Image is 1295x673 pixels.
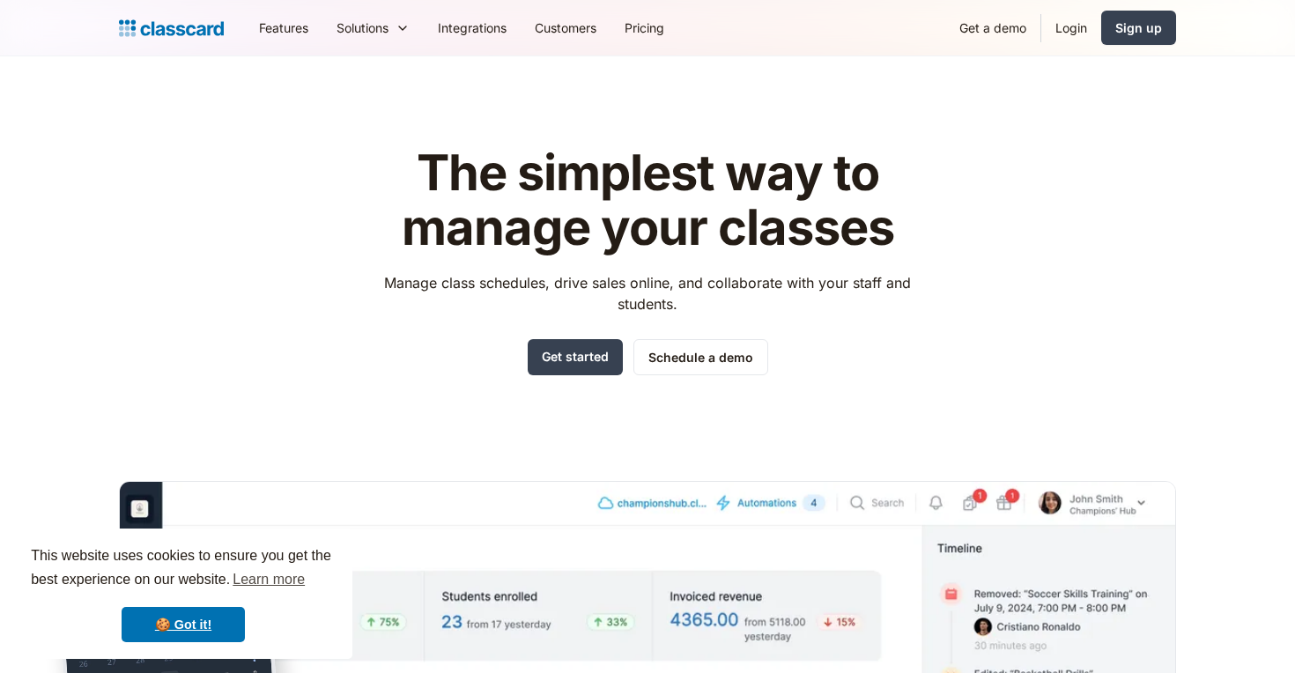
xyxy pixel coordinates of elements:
[119,16,224,41] a: home
[1101,11,1176,45] a: Sign up
[337,18,388,37] div: Solutions
[245,8,322,48] a: Features
[521,8,610,48] a: Customers
[122,607,245,642] a: dismiss cookie message
[230,566,307,593] a: learn more about cookies
[945,8,1040,48] a: Get a demo
[31,545,336,593] span: This website uses cookies to ensure you get the best experience on our website.
[14,529,352,659] div: cookieconsent
[1115,18,1162,37] div: Sign up
[1041,8,1101,48] a: Login
[633,339,768,375] a: Schedule a demo
[528,339,623,375] a: Get started
[322,8,424,48] div: Solutions
[610,8,678,48] a: Pricing
[368,146,928,255] h1: The simplest way to manage your classes
[368,272,928,314] p: Manage class schedules, drive sales online, and collaborate with your staff and students.
[424,8,521,48] a: Integrations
